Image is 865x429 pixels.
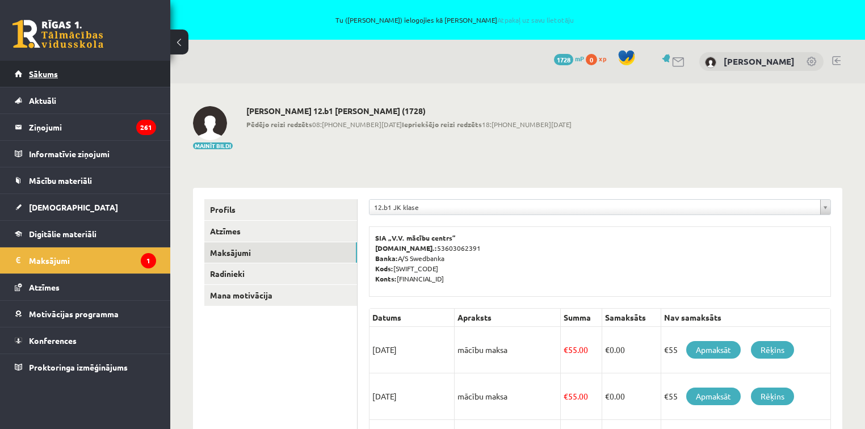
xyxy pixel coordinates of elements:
[15,354,156,380] a: Proktoringa izmēģinājums
[554,54,584,63] a: 1728 mP
[15,87,156,113] a: Aktuāli
[369,327,455,373] td: [DATE]
[602,309,661,327] th: Samaksāts
[374,200,816,214] span: 12.b1 JK klase
[12,20,103,48] a: Rīgas 1. Tālmācības vidusskola
[246,119,572,129] span: 08:[PHONE_NUMBER][DATE] 18:[PHONE_NUMBER][DATE]
[455,373,561,420] td: mācību maksa
[560,327,602,373] td: 55.00
[661,327,830,373] td: €55
[15,61,156,87] a: Sākums
[15,114,156,140] a: Ziņojumi261
[586,54,597,65] span: 0
[564,344,568,355] span: €
[560,309,602,327] th: Summa
[204,242,357,263] a: Maksājumi
[686,341,741,359] a: Apmaksāt
[246,120,312,129] b: Pēdējo reizi redzēts
[602,327,661,373] td: 0.00
[369,200,830,214] a: 12.b1 JK klase
[204,199,357,220] a: Profils
[661,373,830,420] td: €55
[141,253,156,268] i: 1
[455,309,561,327] th: Apraksts
[131,16,779,23] span: Tu ([PERSON_NAME]) ielogojies kā [PERSON_NAME]
[136,120,156,135] i: 261
[661,309,830,327] th: Nav samaksāts
[29,95,56,106] span: Aktuāli
[375,274,397,283] b: Konts:
[29,202,118,212] span: [DEMOGRAPHIC_DATA]
[29,335,77,346] span: Konferences
[204,263,357,284] a: Radinieki
[29,114,156,140] legend: Ziņojumi
[29,282,60,292] span: Atzīmes
[375,233,456,242] b: SIA „V.V. mācību centrs”
[599,54,606,63] span: xp
[15,221,156,247] a: Digitālie materiāli
[193,106,227,140] img: Kate Gūtmane
[246,106,572,116] h2: [PERSON_NAME] 12.b1 [PERSON_NAME] (1728)
[369,373,455,420] td: [DATE]
[15,167,156,194] a: Mācību materiāli
[724,56,795,67] a: [PERSON_NAME]
[751,388,794,405] a: Rēķins
[15,327,156,354] a: Konferences
[605,344,610,355] span: €
[375,254,398,263] b: Banka:
[564,391,568,401] span: €
[575,54,584,63] span: mP
[29,247,156,274] legend: Maksājumi
[705,57,716,68] img: Kate Gūtmane
[554,54,573,65] span: 1728
[15,194,156,220] a: [DEMOGRAPHIC_DATA]
[602,373,661,420] td: 0.00
[204,221,357,242] a: Atzīmes
[29,229,96,239] span: Digitālie materiāli
[204,285,357,306] a: Mana motivācija
[375,243,437,253] b: [DOMAIN_NAME].:
[560,373,602,420] td: 55.00
[193,142,233,149] button: Mainīt bildi
[586,54,612,63] a: 0 xp
[29,175,92,186] span: Mācību materiāli
[497,15,574,24] a: Atpakaļ uz savu lietotāju
[29,362,128,372] span: Proktoringa izmēģinājums
[686,388,741,405] a: Apmaksāt
[15,141,156,167] a: Informatīvie ziņojumi
[29,309,119,319] span: Motivācijas programma
[15,301,156,327] a: Motivācijas programma
[375,264,393,273] b: Kods:
[15,274,156,300] a: Atzīmes
[455,327,561,373] td: mācību maksa
[369,309,455,327] th: Datums
[29,141,156,167] legend: Informatīvie ziņojumi
[402,120,482,129] b: Iepriekšējo reizi redzēts
[29,69,58,79] span: Sākums
[15,247,156,274] a: Maksājumi1
[605,391,610,401] span: €
[375,233,825,284] p: 53603062391 A/S Swedbanka [SWIFT_CODE] [FINANCIAL_ID]
[751,341,794,359] a: Rēķins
